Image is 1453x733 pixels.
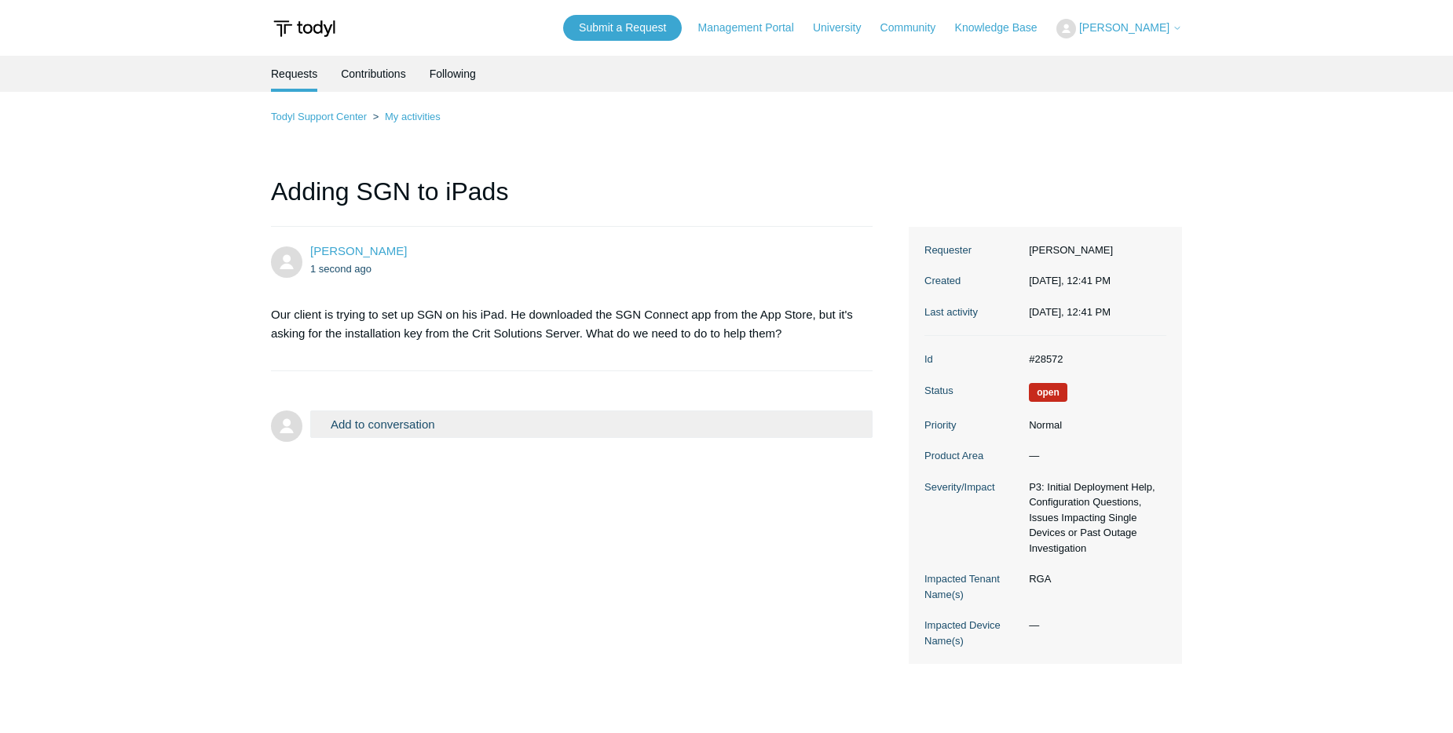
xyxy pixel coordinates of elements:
dd: — [1021,448,1166,464]
a: Contributions [341,56,406,92]
span: [PERSON_NAME] [1079,21,1169,34]
dt: Created [924,273,1021,289]
a: My activities [385,111,441,122]
time: 10/01/2025, 12:41 [1029,306,1111,318]
a: [PERSON_NAME] [310,244,407,257]
dt: Severity/Impact [924,480,1021,495]
dd: P3: Initial Deployment Help, Configuration Questions, Issues Impacting Single Devices or Past Out... [1021,480,1166,556]
dd: RGA [1021,571,1166,587]
dd: #28572 [1021,352,1166,367]
dt: Requester [924,243,1021,258]
span: Hani Eshack [310,244,407,257]
h1: Adding SGN to iPads [271,173,873,227]
button: Add to conversation [310,410,873,438]
dt: Priority [924,418,1021,433]
dt: Product Area [924,448,1021,464]
a: University [813,20,877,36]
a: Management Portal [698,20,810,36]
li: My activities [370,111,441,122]
a: Knowledge Base [955,20,1053,36]
dt: Last activity [924,305,1021,320]
dd: — [1021,618,1166,633]
dd: [PERSON_NAME] [1021,243,1166,258]
button: [PERSON_NAME] [1056,19,1182,38]
time: 10/01/2025, 12:41 [310,263,371,275]
dd: Normal [1021,418,1166,433]
a: Submit a Request [563,15,682,41]
li: Requests [271,56,317,92]
a: Following [430,56,476,92]
dt: Impacted Tenant Name(s) [924,571,1021,602]
dt: Status [924,383,1021,399]
p: Our client is trying to set up SGN on his iPad. He downloaded the SGN Connect app from the App St... [271,305,857,343]
li: Todyl Support Center [271,111,370,122]
a: Todyl Support Center [271,111,367,122]
span: We are working on a response for you [1029,383,1067,402]
dt: Impacted Device Name(s) [924,618,1021,648]
img: Todyl Support Center Help Center home page [271,14,338,43]
time: 10/01/2025, 12:41 [1029,275,1111,286]
dt: Id [924,352,1021,367]
a: Community [880,20,952,36]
